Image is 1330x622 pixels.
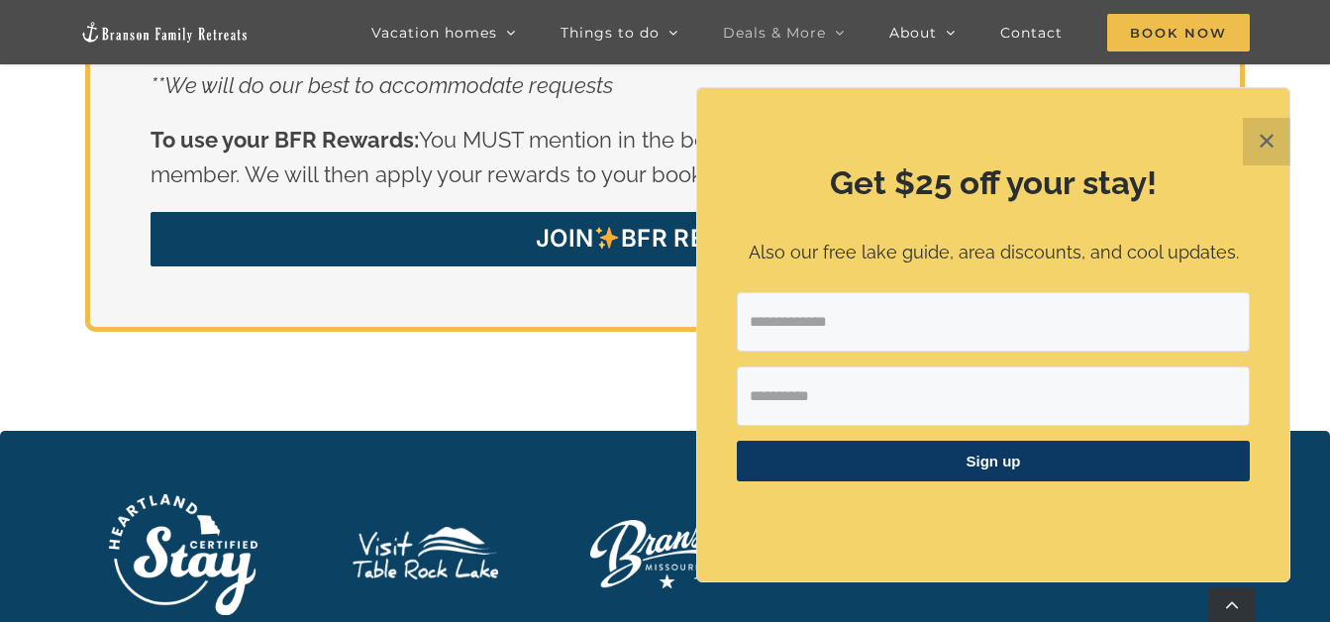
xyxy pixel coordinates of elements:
input: First Name [737,366,1250,426]
button: Sign up [737,441,1250,481]
strong: To use your BFR Rewards: [151,127,419,153]
h2: Get $25 off your stay! [737,160,1250,206]
p: You MUST mention in the booking notes that you are a BFR Rewards member. We will then apply your ... [151,123,1178,192]
a: Visit-Table-Rock-Lake-v6-w250 white [350,525,498,551]
img: ✨ [595,226,619,250]
span: Vacation homes [371,26,497,40]
a: JOIN✨BFR REWARDS [151,212,1178,266]
span: Book Now [1107,14,1250,52]
a: explore branson logo white [590,518,739,544]
span: Contact [1000,26,1063,40]
span: JOIN BFR REWARDS [536,225,794,254]
p: ​ [737,506,1250,527]
a: _HeartlandCertifiedStay-Missouri_white [109,492,257,518]
em: * When available, not guaranteed **We will do our best to accommodate requests [151,37,613,97]
p: Also our free lake guide, area discounts, and cool updates. [737,239,1250,267]
img: Branson Family Retreats Logo [80,21,249,44]
span: About [889,26,937,40]
button: Close [1243,118,1290,165]
input: Email Address [737,292,1250,352]
span: Deals & More [723,26,826,40]
img: Stay Inn the Heartland Certified Stay [109,494,257,615]
span: Things to do [561,26,660,40]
